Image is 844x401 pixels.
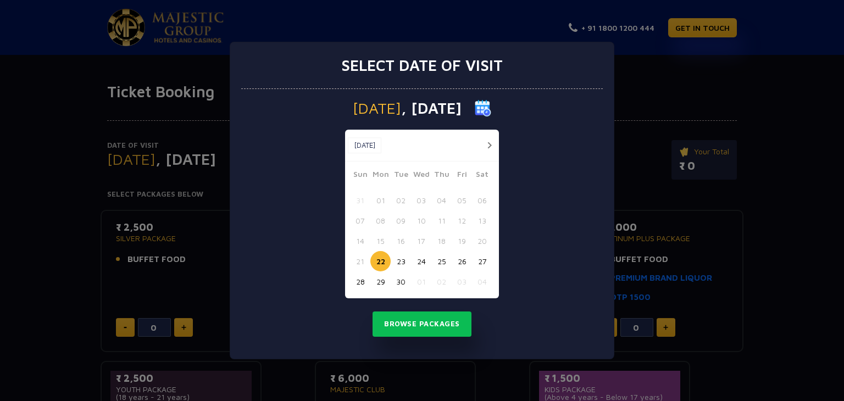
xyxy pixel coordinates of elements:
span: Tue [391,168,411,183]
button: 11 [431,210,452,231]
button: 09 [391,210,411,231]
button: 04 [472,271,492,292]
button: 31 [350,190,370,210]
button: 22 [370,251,391,271]
span: Mon [370,168,391,183]
span: , [DATE] [401,101,462,116]
button: [DATE] [348,137,381,154]
button: 19 [452,231,472,251]
button: 21 [350,251,370,271]
button: 08 [370,210,391,231]
button: 02 [391,190,411,210]
button: 03 [452,271,472,292]
button: 23 [391,251,411,271]
img: calender icon [475,100,491,116]
button: 25 [431,251,452,271]
button: 02 [431,271,452,292]
button: 27 [472,251,492,271]
button: 10 [411,210,431,231]
h3: Select date of visit [341,56,503,75]
span: Sat [472,168,492,183]
button: 29 [370,271,391,292]
button: 26 [452,251,472,271]
button: Browse Packages [373,311,471,337]
button: 30 [391,271,411,292]
button: 04 [431,190,452,210]
button: 20 [472,231,492,251]
span: Thu [431,168,452,183]
button: 12 [452,210,472,231]
button: 13 [472,210,492,231]
span: [DATE] [353,101,401,116]
button: 24 [411,251,431,271]
button: 01 [370,190,391,210]
button: 28 [350,271,370,292]
button: 06 [472,190,492,210]
span: Sun [350,168,370,183]
button: 07 [350,210,370,231]
span: Wed [411,168,431,183]
button: 17 [411,231,431,251]
span: Fri [452,168,472,183]
button: 18 [431,231,452,251]
button: 14 [350,231,370,251]
button: 05 [452,190,472,210]
button: 15 [370,231,391,251]
button: 01 [411,271,431,292]
button: 16 [391,231,411,251]
button: 03 [411,190,431,210]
